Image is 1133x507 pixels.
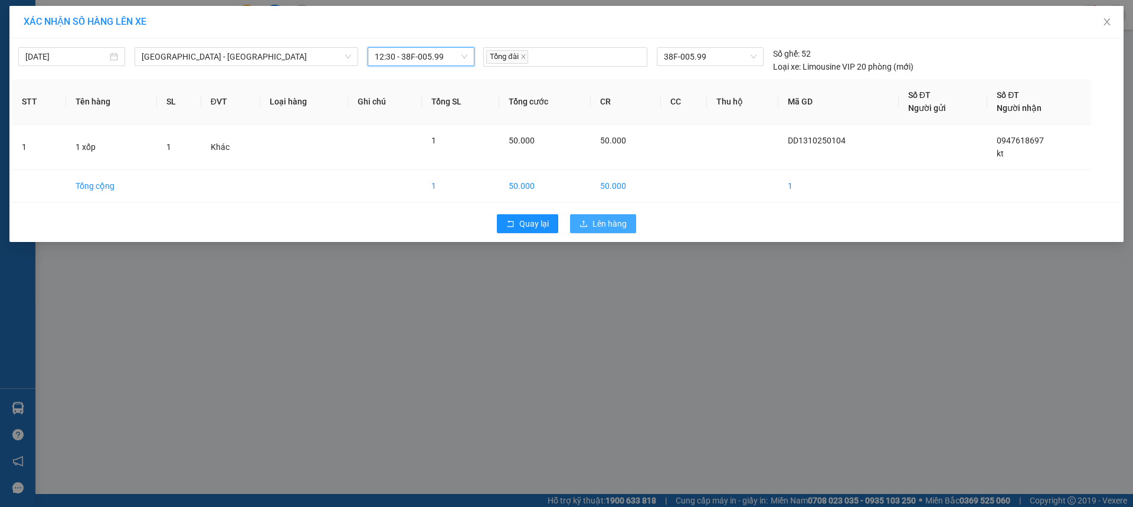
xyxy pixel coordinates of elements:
span: 1 [166,142,171,152]
span: 0947618697 [997,136,1044,145]
div: Limousine VIP 20 phòng (mới) [773,60,913,73]
button: uploadLên hàng [570,214,636,233]
th: Tổng cước [499,79,591,125]
th: CC [661,79,707,125]
span: Người nhận [997,103,1042,113]
span: down [345,53,352,60]
span: 12:30 - 38F-005.99 [375,48,467,66]
span: 38F-005.99 [664,48,756,66]
span: Hà Nội - Kỳ Anh [142,48,351,66]
td: 50.000 [591,170,661,202]
span: XÁC NHẬN SỐ HÀNG LÊN XE [24,16,146,27]
span: DD1310250104 [788,136,846,145]
span: rollback [506,220,515,229]
span: upload [579,220,588,229]
th: ĐVT [201,79,260,125]
span: 50.000 [600,136,626,145]
div: 52 [773,47,811,60]
td: Tổng cộng [66,170,157,202]
td: 1 [422,170,499,202]
span: kt [997,149,1004,158]
td: 1 xốp [66,125,157,170]
button: rollbackQuay lại [497,214,558,233]
td: 1 [778,170,899,202]
th: CR [591,79,661,125]
span: close [520,54,526,60]
span: Người gửi [908,103,946,113]
span: Số ĐT [908,90,931,100]
span: 50.000 [509,136,535,145]
th: Tổng SL [422,79,499,125]
th: STT [12,79,66,125]
span: Số ghế: [773,47,800,60]
th: SL [157,79,201,125]
span: Loại xe: [773,60,801,73]
span: Quay lại [519,217,549,230]
th: Thu hộ [707,79,778,125]
span: 1 [431,136,436,145]
td: Khác [201,125,260,170]
th: Ghi chú [348,79,422,125]
span: Lên hàng [592,217,627,230]
th: Mã GD [778,79,899,125]
th: Loại hàng [260,79,348,125]
span: Tổng đài [486,50,528,64]
th: Tên hàng [66,79,157,125]
td: 1 [12,125,66,170]
span: close [1102,17,1112,27]
span: Số ĐT [997,90,1019,100]
button: Close [1091,6,1124,39]
input: 13/10/2025 [25,50,107,63]
td: 50.000 [499,170,591,202]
